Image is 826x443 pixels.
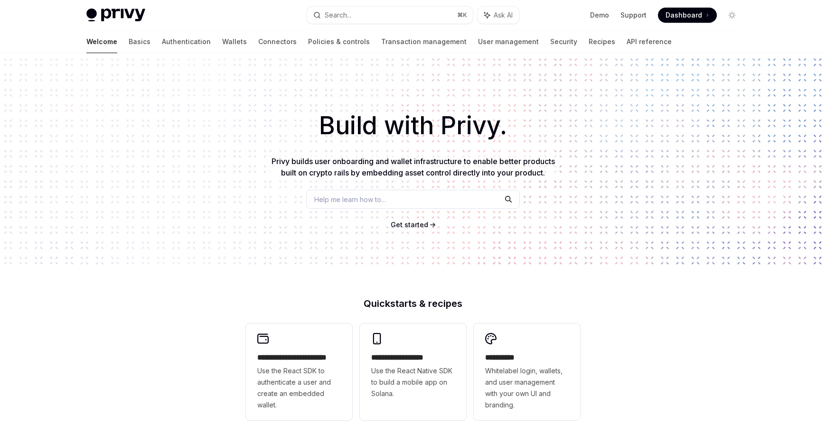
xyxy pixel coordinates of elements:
a: Security [550,30,577,53]
a: Dashboard [658,8,717,23]
a: Connectors [258,30,297,53]
a: **** **** **** ***Use the React Native SDK to build a mobile app on Solana. [360,323,466,420]
span: Dashboard [666,10,702,20]
a: Transaction management [381,30,467,53]
button: Toggle dark mode [724,8,740,23]
span: Whitelabel login, wallets, and user management with your own UI and branding. [485,365,569,411]
a: Recipes [589,30,615,53]
a: Get started [391,220,428,230]
h2: Quickstarts & recipes [246,299,580,308]
a: Policies & controls [308,30,370,53]
span: Ask AI [494,10,513,20]
a: Authentication [162,30,211,53]
a: User management [478,30,539,53]
span: Help me learn how to… [314,194,386,204]
h1: Build with Privy. [15,107,811,144]
a: Demo [590,10,609,20]
span: ⌘ K [457,11,467,19]
img: light logo [86,9,145,22]
div: Search... [325,9,351,21]
a: Wallets [222,30,247,53]
span: Use the React SDK to authenticate a user and create an embedded wallet. [257,365,341,411]
button: Ask AI [478,7,519,24]
a: **** *****Whitelabel login, wallets, and user management with your own UI and branding. [474,323,580,420]
button: Search...⌘K [307,7,473,24]
a: Basics [129,30,150,53]
a: Welcome [86,30,117,53]
span: Privy builds user onboarding and wallet infrastructure to enable better products built on crypto ... [272,157,555,177]
span: Get started [391,221,428,229]
a: API reference [627,30,672,53]
a: Support [620,10,647,20]
span: Use the React Native SDK to build a mobile app on Solana. [371,365,455,399]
